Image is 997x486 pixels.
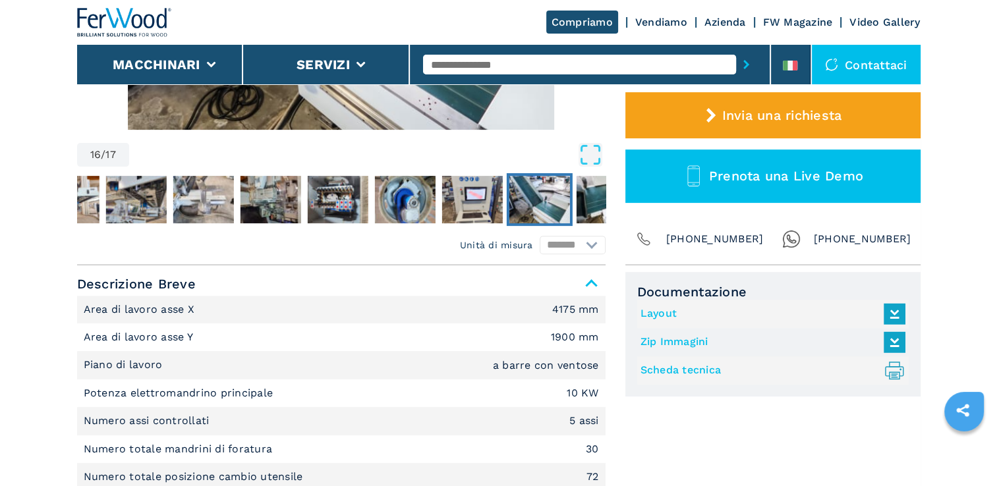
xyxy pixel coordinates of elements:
[173,176,233,223] img: 2d0ec8bf17ddbcf2d190d08218201155
[304,173,370,226] button: Go to Slide 13
[736,49,756,80] button: submit-button
[84,414,213,428] p: Numero assi controllati
[704,16,746,28] a: Azienda
[374,176,435,223] img: ac5933edb4ca47f9a7a3a84b8b2c3411
[237,173,303,226] button: Go to Slide 12
[77,272,606,296] span: Descrizione Breve
[825,58,838,71] img: Contattaci
[635,230,653,248] img: Phone
[84,442,276,456] p: Numero totale mandrini di foratura
[637,284,909,300] span: Documentazione
[101,149,105,160] span: /
[666,230,764,248] span: [PHONE_NUMBER]
[105,149,116,160] span: 17
[84,302,198,317] p: Area di lavoro asse X
[641,331,899,353] a: Zip Immagini
[782,230,801,248] img: Whatsapp
[812,45,921,84] div: Contattaci
[569,416,599,426] em: 5 assi
[113,57,200,72] button: Macchinari
[77,8,172,37] img: Ferwood
[439,173,505,226] button: Go to Slide 15
[641,303,899,325] a: Layout
[552,304,599,315] em: 4175 mm
[722,107,841,123] span: Invia una richiesta
[442,176,502,223] img: 6684162813b1ca78b5b0356659e4a79b
[586,444,599,454] em: 30
[635,16,687,28] a: Vendiamo
[586,472,599,482] em: 72
[493,360,599,371] em: a barre con ventose
[551,332,599,342] em: 1900 mm
[625,92,921,138] button: Invia una richiesta
[814,230,911,248] span: [PHONE_NUMBER]
[90,149,101,160] span: 16
[941,427,987,476] iframe: Chat
[763,16,833,28] a: FW Magazine
[103,173,169,226] button: Go to Slide 10
[132,143,602,167] button: Open Fullscreen
[105,176,166,223] img: 3db6d528e9bbe3d5a4a4743b599376e9
[946,394,979,427] a: sharethis
[709,168,863,184] span: Prenota una Live Demo
[84,358,166,372] p: Piano di lavoro
[573,173,639,226] button: Go to Slide 17
[641,360,899,381] a: Scheda tecnica
[84,470,306,484] p: Numero totale posizione cambio utensile
[84,386,277,400] p: Potenza elettromandrino principale
[625,149,921,203] button: Prenota una Live Demo
[460,238,533,252] em: Unità di misura
[307,176,368,223] img: 12e6ec3db8db5197136a8fd6a2af14ad
[84,330,197,344] p: Area di lavoro asse Y
[506,173,572,226] button: Go to Slide 16
[546,11,618,34] a: Compriamo
[372,173,438,226] button: Go to Slide 14
[297,57,350,72] button: Servizi
[240,176,300,223] img: 7fe00239c5708689799c222671747e82
[576,176,637,223] img: fb4e02aefcac756369326449e7772af9
[849,16,920,28] a: Video Gallery
[567,388,598,398] em: 10 KW
[509,176,569,223] img: 125c17948eed96fae1c63e4164ae39bf
[170,173,236,226] button: Go to Slide 11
